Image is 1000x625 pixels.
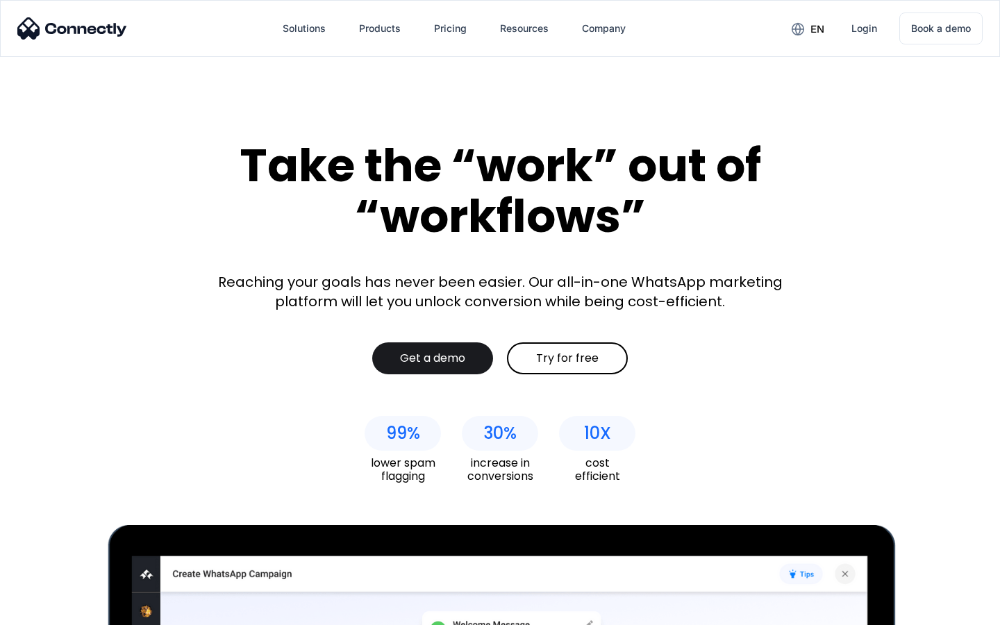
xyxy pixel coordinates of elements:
[840,12,888,45] a: Login
[851,19,877,38] div: Login
[434,19,467,38] div: Pricing
[28,601,83,620] ul: Language list
[584,424,611,443] div: 10X
[500,19,549,38] div: Resources
[400,351,465,365] div: Get a demo
[208,272,792,311] div: Reaching your goals has never been easier. Our all-in-one WhatsApp marketing platform will let yo...
[489,12,560,45] div: Resources
[372,342,493,374] a: Get a demo
[272,12,337,45] div: Solutions
[571,12,637,45] div: Company
[536,351,599,365] div: Try for free
[507,342,628,374] a: Try for free
[17,17,127,40] img: Connectly Logo
[187,140,812,241] div: Take the “work” out of “workflows”
[348,12,412,45] div: Products
[781,18,835,39] div: en
[810,19,824,39] div: en
[386,424,420,443] div: 99%
[359,19,401,38] div: Products
[283,19,326,38] div: Solutions
[559,456,635,483] div: cost efficient
[423,12,478,45] a: Pricing
[582,19,626,38] div: Company
[462,456,538,483] div: increase in conversions
[14,601,83,620] aside: Language selected: English
[899,12,983,44] a: Book a demo
[483,424,517,443] div: 30%
[365,456,441,483] div: lower spam flagging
